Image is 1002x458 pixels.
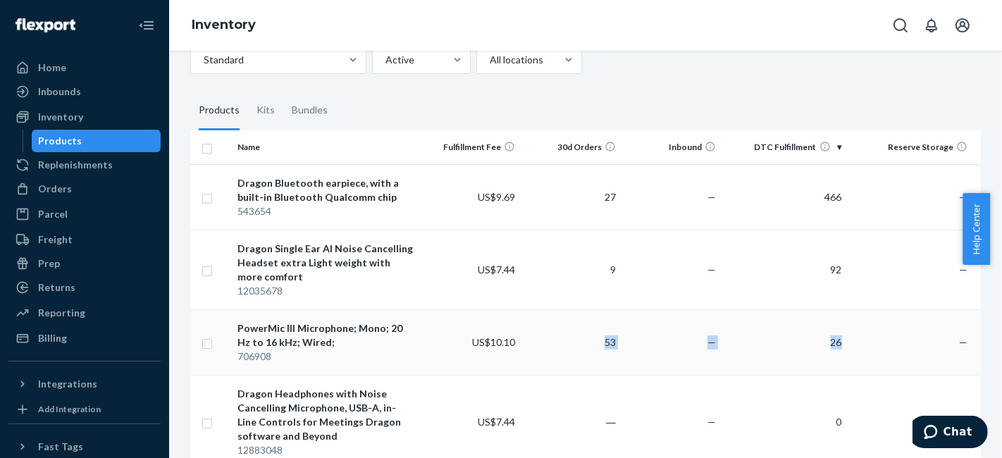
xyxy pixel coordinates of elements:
a: Replenishments [8,154,161,176]
div: Dragon Single Ear AI Noise Cancelling Headset extra Light weight with more comfort [237,242,414,284]
input: Standard [202,53,204,67]
div: Replenishments [38,158,113,172]
ol: breadcrumbs [180,5,267,46]
a: Reporting [8,302,161,324]
span: — [959,191,967,203]
span: — [707,264,716,276]
div: PowerMic III Microphone; Mono; 20 Hz to 16 kHz; Wired; [237,321,414,349]
td: 466 [722,164,847,230]
div: Home [38,61,66,75]
td: 26 [722,309,847,375]
img: Flexport logo [16,18,75,32]
div: 12883048 [237,443,414,457]
a: Inbounds [8,80,161,103]
a: Returns [8,276,161,299]
span: — [959,336,967,348]
div: Parcel [38,207,68,221]
div: Add Integration [38,403,101,415]
th: Reserve Storage [848,130,973,164]
th: DTC Fulfillment [722,130,847,164]
span: US$10.10 [472,336,515,348]
div: Kits [256,91,275,130]
input: Active [384,53,385,67]
button: Help Center [963,193,990,265]
div: Products [39,134,82,148]
a: Freight [8,228,161,251]
iframe: Opens a widget where you can chat to one of our agents [913,416,988,451]
span: US$9.69 [478,191,515,203]
a: Parcel [8,203,161,225]
a: Prep [8,252,161,275]
td: 9 [521,230,621,309]
span: US$7.44 [478,416,515,428]
div: Inventory [38,110,83,124]
div: Freight [38,233,73,247]
div: Reporting [38,306,85,320]
a: Inventory [8,106,161,128]
div: Bundles [292,91,328,130]
div: Integrations [38,377,97,391]
div: Fast Tags [38,440,83,454]
div: Returns [38,280,75,295]
th: 30d Orders [521,130,621,164]
span: US$7.44 [478,264,515,276]
button: Fast Tags [8,435,161,458]
div: 543654 [237,204,414,218]
td: 53 [521,309,621,375]
button: Open Search Box [886,11,915,39]
div: Orders [38,182,72,196]
div: 706908 [237,349,414,364]
div: Billing [38,331,67,345]
span: — [707,416,716,428]
th: Fulfillment Fee [421,130,521,164]
button: Integrations [8,373,161,395]
div: 12035678 [237,284,414,298]
a: Orders [8,178,161,200]
div: Dragon Bluetooth earpiece, with a built-in Bluetooth Qualcomm chip [237,176,414,204]
th: Name [232,130,420,164]
input: All locations [488,53,490,67]
button: Open notifications [917,11,946,39]
a: Home [8,56,161,79]
div: Dragon Headphones with Noise Cancelling Microphone, USB-A, in-Line Controls for Meetings Dragon s... [237,387,414,443]
button: Close Navigation [132,11,161,39]
td: 92 [722,230,847,309]
a: Inventory [192,17,256,32]
th: Inbound [621,130,722,164]
div: Products [199,91,240,130]
button: Open account menu [948,11,977,39]
div: Inbounds [38,85,81,99]
span: — [707,191,716,203]
a: Products [32,130,161,152]
span: — [959,264,967,276]
a: Add Integration [8,401,161,418]
td: 27 [521,164,621,230]
div: Prep [38,256,60,271]
span: — [707,336,716,348]
a: Billing [8,327,161,349]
